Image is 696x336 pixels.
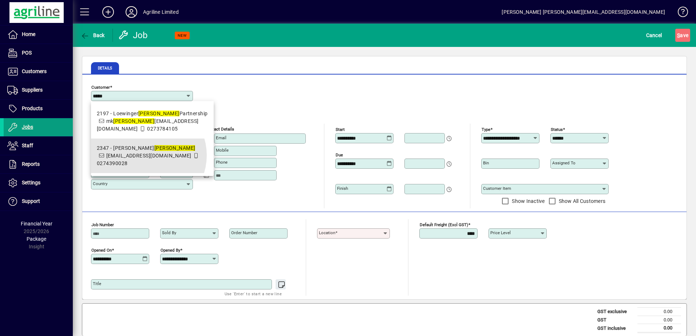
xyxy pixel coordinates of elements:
[677,32,680,38] span: S
[4,100,73,118] a: Products
[91,139,214,173] mat-option: 2347 - Reuben Hayes
[552,160,576,165] mat-label: Assigned to
[420,222,468,227] mat-label: Default Freight (excl GST)
[21,221,52,227] span: Financial Year
[637,308,681,316] td: 0.00
[22,143,33,148] span: Staff
[482,127,490,132] mat-label: Type
[138,111,179,116] em: [PERSON_NAME]
[22,124,33,130] span: Jobs
[483,160,489,165] mat-label: Bin
[80,32,105,38] span: Back
[4,174,73,192] a: Settings
[490,230,511,235] mat-label: Price Level
[147,126,178,132] span: 0273784105
[22,87,43,93] span: Suppliers
[118,29,149,41] div: Job
[97,160,127,166] span: 0274390028
[502,6,665,18] div: [PERSON_NAME] [PERSON_NAME][EMAIL_ADDRESS][DOMAIN_NAME]
[106,153,191,159] span: [EMAIL_ADDRESS][DOMAIN_NAME]
[483,186,511,191] mat-label: Customer Item
[225,289,282,298] mat-hint: Use 'Enter' to start a new line
[551,127,563,132] mat-label: Status
[557,197,606,205] label: Show All Customers
[91,222,114,227] mat-label: Job number
[97,118,199,132] span: mk [EMAIL_ADDRESS][DOMAIN_NAME]
[22,31,35,37] span: Home
[73,29,113,42] app-page-header-button: Back
[637,324,681,333] td: 0.00
[120,5,143,19] button: Profile
[4,63,73,81] a: Customers
[91,85,110,90] mat-label: Customer
[178,33,187,38] span: NEW
[79,29,107,42] button: Back
[672,1,687,25] a: Knowledge Base
[4,155,73,173] a: Reports
[216,148,229,153] mat-label: Mobile
[4,81,73,99] a: Suppliers
[216,160,228,165] mat-label: Phone
[510,197,545,205] label: Show Inactive
[22,68,47,74] span: Customers
[91,104,214,139] mat-option: 2197 - Loewinger Hayes Partnership
[97,110,208,117] div: 2197 - Loewinger Partnership
[98,67,112,70] span: Details
[22,180,40,185] span: Settings
[93,281,101,286] mat-label: Title
[319,230,335,235] mat-label: Location
[644,29,664,42] button: Cancel
[91,248,112,253] mat-label: Opened On
[337,186,348,191] mat-label: Finish
[22,198,40,204] span: Support
[22,105,43,111] span: Products
[231,230,257,235] mat-label: Order number
[162,230,176,235] mat-label: Sold by
[336,152,343,157] mat-label: Due
[22,50,32,56] span: POS
[4,192,73,211] a: Support
[336,127,345,132] mat-label: Start
[594,316,637,324] td: GST
[22,161,40,167] span: Reports
[675,29,690,42] button: Save
[594,324,637,333] td: GST inclusive
[143,6,179,18] div: Agriline Limited
[4,44,73,62] a: POS
[4,137,73,155] a: Staff
[646,29,662,41] span: Cancel
[97,144,208,152] div: 2347 - [PERSON_NAME]
[93,181,107,186] mat-label: Country
[677,29,688,41] span: ave
[96,5,120,19] button: Add
[161,248,180,253] mat-label: Opened by
[154,145,195,151] em: [PERSON_NAME]
[637,316,681,324] td: 0.00
[594,308,637,316] td: GST exclusive
[4,25,73,44] a: Home
[216,135,226,140] mat-label: Email
[113,118,154,124] em: [PERSON_NAME]
[27,236,46,242] span: Package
